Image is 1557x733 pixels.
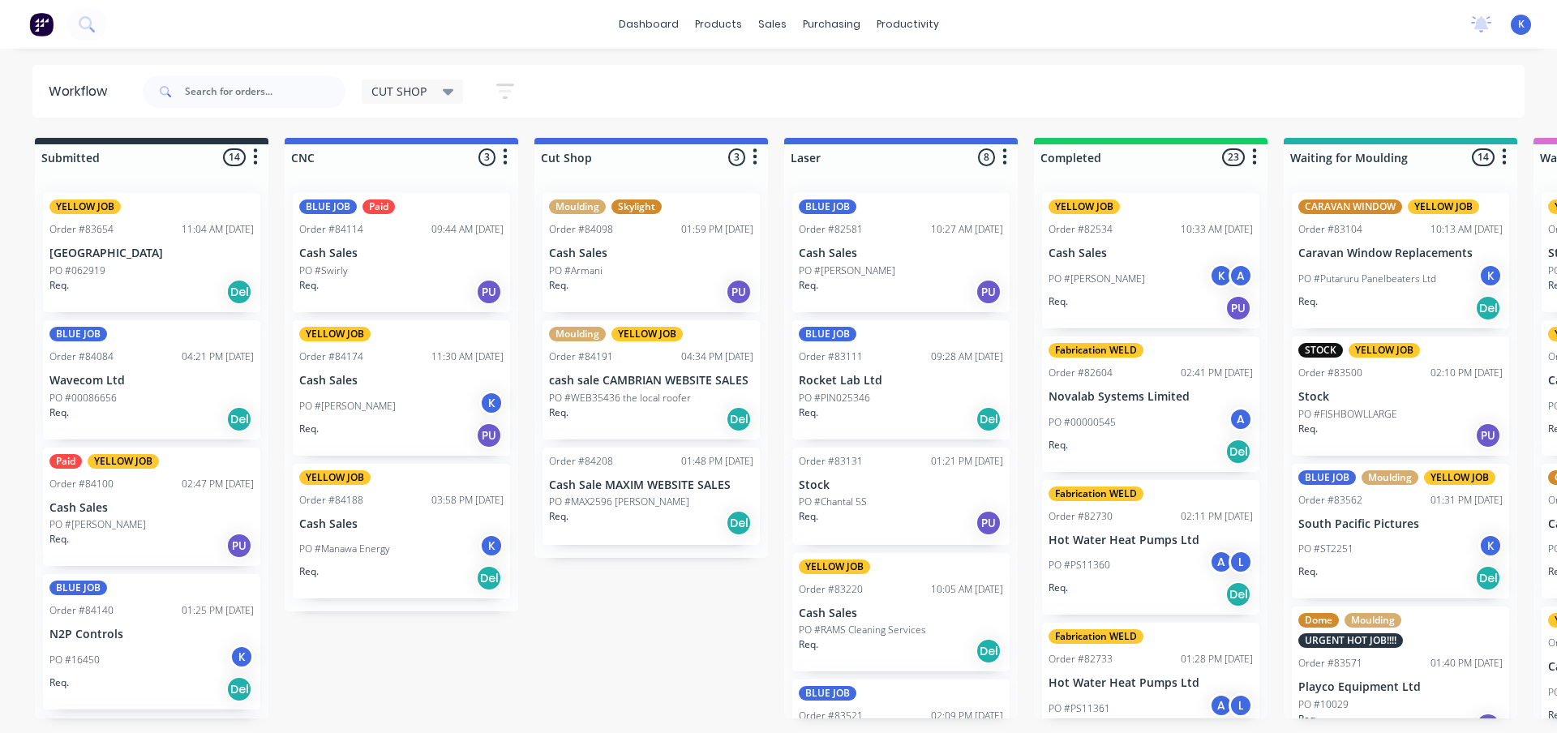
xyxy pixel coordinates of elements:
div: Order #82534 [1049,222,1113,237]
p: Req. [1049,294,1068,309]
div: Order #84191 [549,349,613,364]
div: YELLOW JOB [1408,199,1479,214]
p: PO #[PERSON_NAME] [299,399,396,414]
div: PaidYELLOW JOBOrder #8410002:47 PM [DATE]Cash SalesPO #[PERSON_NAME]Req.PU [43,448,260,567]
div: PU [976,279,1002,305]
div: Fabrication WELD [1049,343,1143,358]
p: Cash Sales [549,246,753,260]
div: Del [226,676,252,702]
div: Order #84084 [49,349,114,364]
div: BLUE JOB [49,581,107,595]
div: YELLOW JOB [799,559,870,574]
p: [GEOGRAPHIC_DATA] [49,246,254,260]
div: Moulding [1362,470,1418,485]
p: Req. [1049,438,1068,452]
div: L [1229,550,1253,574]
div: BLUE JOB [49,327,107,341]
div: Del [976,638,1002,664]
p: Req. [1298,712,1318,727]
div: K [1478,264,1503,288]
p: Req. [1298,294,1318,309]
p: PO #RAMS Cleaning Services [799,623,926,637]
div: 01:21 PM [DATE] [931,454,1003,469]
p: Cash Sales [299,246,504,260]
div: 10:13 AM [DATE] [1430,222,1503,237]
div: Paid [362,199,395,214]
div: 01:28 PM [DATE] [1181,652,1253,667]
p: Stock [1298,390,1503,404]
div: Order #84098 [549,222,613,237]
p: Req. [299,278,319,293]
div: 11:30 AM [DATE] [431,349,504,364]
div: Order #83654 [49,222,114,237]
div: sales [750,12,795,36]
p: Req. [1049,581,1068,595]
p: Cash Sale MAXIM WEBSITE SALES [549,478,753,492]
div: YELLOW JOBOrder #8365411:04 AM [DATE][GEOGRAPHIC_DATA]PO #062919Req.Del [43,193,260,312]
p: PO #[PERSON_NAME] [799,264,895,278]
div: Paid [49,454,82,469]
div: Order #83562 [1298,493,1362,508]
p: Req. [49,405,69,420]
div: Del [476,565,502,591]
p: PO #Manawa Energy [299,542,390,556]
div: Order #83500 [1298,366,1362,380]
p: PO #062919 [49,264,105,278]
div: 02:41 PM [DATE] [1181,366,1253,380]
p: Req. [49,675,69,690]
p: PO #Armani [549,264,603,278]
p: Wavecom Ltd [49,374,254,388]
input: Search for orders... [185,75,345,108]
div: YELLOW JOBOrder #8417411:30 AM [DATE]Cash SalesPO #[PERSON_NAME]KReq.PU [293,320,510,456]
div: BLUE JOBOrder #8311109:28 AM [DATE]Rocket Lab LtdPO #PIN025346Req.Del [792,320,1010,439]
div: L [1229,693,1253,718]
div: BLUE JOBPaidOrder #8411409:44 AM [DATE]Cash SalesPO #SwirlyReq.PU [293,193,510,312]
div: K [1209,264,1233,288]
p: PO #MAX2596 [PERSON_NAME] [549,495,689,509]
div: Order #83571 [1298,656,1362,671]
div: 09:44 AM [DATE] [431,222,504,237]
div: PU [1225,295,1251,321]
div: BLUE JOB [799,327,856,341]
p: Req. [49,532,69,547]
div: 01:59 PM [DATE] [681,222,753,237]
div: Order #84140 [49,603,114,618]
div: Fabrication WELD [1049,629,1143,644]
p: Req. [799,405,818,420]
p: PO #PS11360 [1049,558,1110,572]
div: Order #83111 [799,349,863,364]
p: Req. [549,509,568,524]
p: PO #WEB35436 the local roofer [549,391,691,405]
div: 01:31 PM [DATE] [1430,493,1503,508]
div: Order #83104 [1298,222,1362,237]
div: BLUE JOBMouldingYELLOW JOBOrder #8356201:31 PM [DATE]South Pacific PicturesPO #ST2251KReq.Del [1292,464,1509,599]
p: Req. [549,278,568,293]
p: Req. [299,422,319,436]
div: YELLOW JOB [1049,199,1120,214]
div: Order #83521 [799,709,863,723]
div: K [1478,534,1503,558]
div: A [1229,407,1253,431]
div: YELLOW JOB [49,199,121,214]
p: Req. [1298,564,1318,579]
p: Playco Equipment Ltd [1298,680,1503,694]
div: CARAVAN WINDOWYELLOW JOBOrder #8310410:13 AM [DATE]Caravan Window ReplacementsPO #Putaruru Panelb... [1292,193,1509,328]
p: Caravan Window Replacements [1298,246,1503,260]
div: Workflow [49,82,115,101]
div: Del [726,406,752,432]
div: YELLOW JOB [1424,470,1495,485]
div: K [229,645,254,669]
div: 04:34 PM [DATE] [681,349,753,364]
p: PO #FISHBOWLLARGE [1298,407,1397,422]
span: CUT SHOP [371,83,427,100]
div: Order #82730 [1049,509,1113,524]
div: A [1209,693,1233,718]
p: PO #Putaruru Panelbeaters Ltd [1298,272,1436,286]
div: PU [976,510,1002,536]
div: K [479,391,504,415]
p: PO #[PERSON_NAME] [49,517,146,532]
div: K [479,534,504,558]
div: 01:48 PM [DATE] [681,454,753,469]
div: STOCKYELLOW JOBOrder #8350002:10 PM [DATE]StockPO #FISHBOWLLARGEReq.PU [1292,336,1509,456]
p: Req. [799,637,818,652]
